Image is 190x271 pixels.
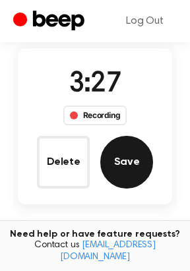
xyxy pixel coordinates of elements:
a: Beep [13,9,88,34]
button: Delete Audio Record [37,136,90,189]
a: [EMAIL_ADDRESS][DOMAIN_NAME] [60,241,156,262]
span: 3:27 [69,71,121,98]
span: Contact us [8,240,182,263]
a: Log Out [113,5,177,37]
button: Save Audio Record [100,136,153,189]
div: Recording [63,105,127,125]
